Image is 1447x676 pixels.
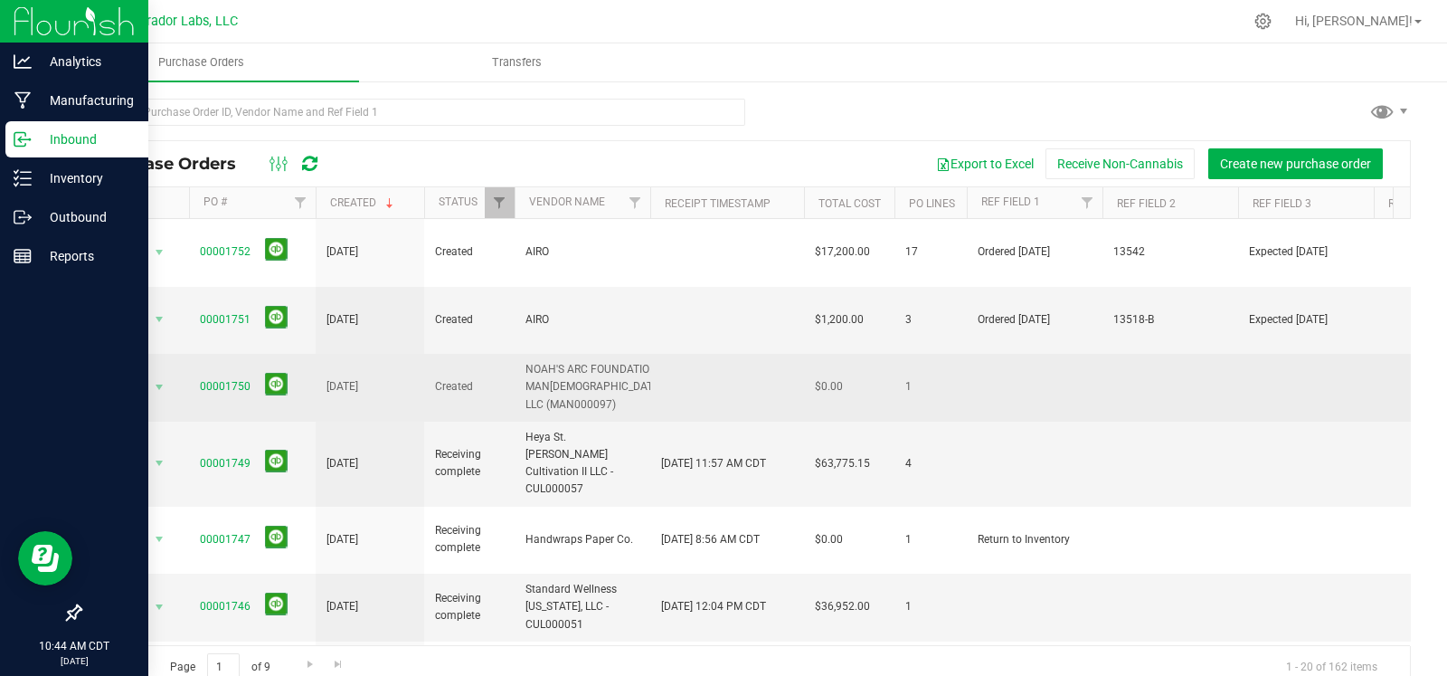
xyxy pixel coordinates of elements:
span: 17 [905,243,956,261]
span: Purchase Orders [134,54,269,71]
p: Outbound [32,206,140,228]
iframe: Resource center [18,531,72,586]
span: Return to Inventory [978,531,1092,548]
span: 1 [905,531,956,548]
span: Receiving complete [435,522,504,557]
span: Transfers [468,54,566,71]
a: Created [330,196,397,209]
a: 00001746 [200,600,251,613]
span: select [148,451,171,476]
span: Expected [DATE] [1249,311,1363,328]
span: [DATE] [326,598,358,615]
a: PO Lines [909,197,955,210]
inline-svg: Analytics [14,52,32,71]
inline-svg: Outbound [14,208,32,226]
span: [DATE] [326,378,358,395]
span: Ordered [DATE] [978,311,1092,328]
span: $63,775.15 [815,455,870,472]
span: Handwraps Paper Co. [525,531,639,548]
span: $1,200.00 [815,311,864,328]
a: Purchase Orders [43,43,359,81]
span: select [148,595,171,620]
a: Ref Field 3 [1253,197,1311,210]
span: 13542 [1113,243,1227,261]
span: Receiving complete [435,590,504,624]
span: 3 [905,311,956,328]
a: Vendor Name [529,195,605,208]
span: 1 [905,598,956,615]
span: Purchase Orders [94,154,254,174]
span: [DATE] 12:04 PM CDT [661,598,766,615]
inline-svg: Inbound [14,130,32,148]
inline-svg: Inventory [14,169,32,187]
a: Transfers [359,43,675,81]
span: $17,200.00 [815,243,870,261]
span: Heya St. [PERSON_NAME] Cultivation II LLC - CUL000057 [525,429,639,499]
span: Standard Wellness [US_STATE], LLC - CUL000051 [525,581,639,633]
span: [DATE] 11:57 AM CDT [661,455,766,472]
inline-svg: Reports [14,247,32,265]
a: 00001751 [200,313,251,326]
span: select [148,375,171,400]
span: 1 [905,378,956,395]
span: [DATE] [326,531,358,548]
a: PO # [203,195,227,208]
a: Ref Field 4 [1388,197,1447,210]
p: 10:44 AM CDT [8,638,140,654]
p: Analytics [32,51,140,72]
a: Ref Field 1 [981,195,1040,208]
button: Create new purchase order [1208,148,1383,179]
button: Export to Excel [924,148,1045,179]
span: [DATE] [326,455,358,472]
button: Receive Non-Cannabis [1045,148,1195,179]
span: Create new purchase order [1220,157,1371,171]
a: Filter [620,187,650,218]
a: Receipt Timestamp [665,197,771,210]
p: Inventory [32,167,140,189]
span: Curador Labs, LLC [131,14,238,29]
span: Expected [DATE] [1249,243,1363,261]
span: Ordered [DATE] [978,243,1092,261]
span: 13518-B [1113,311,1227,328]
a: 00001750 [200,380,251,393]
p: Reports [32,245,140,267]
span: Created [435,243,504,261]
span: $0.00 [815,531,843,548]
a: 00001749 [200,457,251,470]
span: select [148,307,171,332]
a: Filter [485,187,515,218]
a: Filter [286,187,316,218]
p: Inbound [32,129,140,150]
span: select [148,240,171,265]
a: 00001752 [200,245,251,258]
span: Created [435,311,504,328]
input: Search Purchase Order ID, Vendor Name and Ref Field 1 [80,99,745,126]
span: Created [435,378,504,395]
span: [DATE] [326,243,358,261]
span: AIRO [525,311,639,328]
span: select [148,527,171,552]
span: $36,952.00 [815,598,870,615]
span: 4 [905,455,956,472]
span: [DATE] [326,311,358,328]
span: Receiving complete [435,446,504,481]
p: Manufacturing [32,90,140,111]
a: Ref Field 2 [1117,197,1176,210]
a: 00001747 [200,533,251,546]
span: AIRO [525,243,639,261]
a: Filter [1073,187,1102,218]
span: [DATE] 8:56 AM CDT [661,531,760,548]
a: Status [439,195,478,208]
span: $0.00 [815,378,843,395]
inline-svg: Manufacturing [14,91,32,109]
span: Hi, [PERSON_NAME]! [1295,14,1413,28]
p: [DATE] [8,654,140,668]
span: NOAH'S ARC FOUNDATION MAN[DEMOGRAPHIC_DATA], LLC (MAN000097) [525,361,665,414]
div: Manage settings [1252,13,1274,30]
a: Total Cost [818,197,881,210]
